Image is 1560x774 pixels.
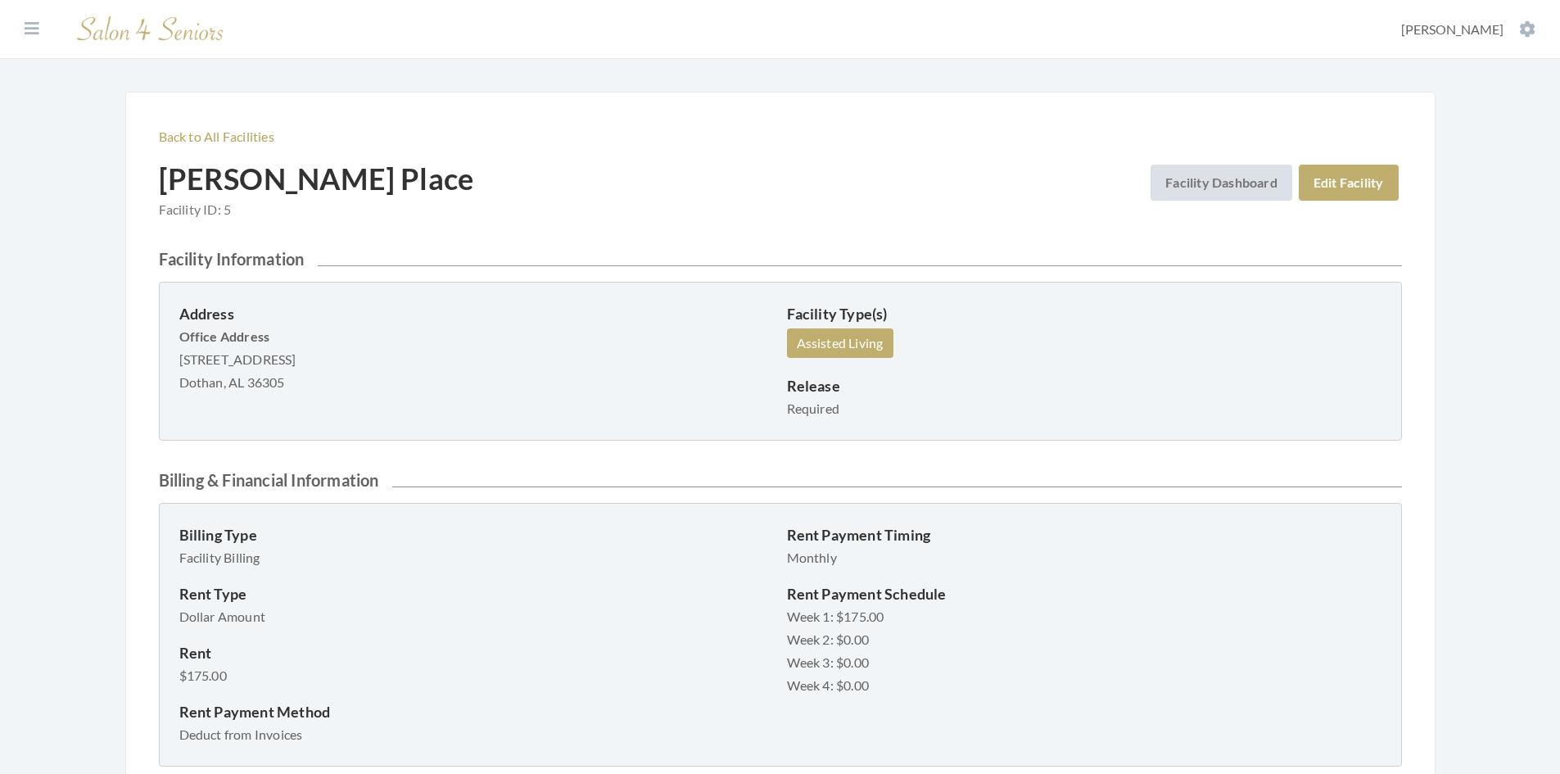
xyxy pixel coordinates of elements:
p: Billing Type [179,523,774,546]
h1: [PERSON_NAME] Place [159,161,474,229]
p: Rent Payment Timing [787,523,1381,546]
p: Address [179,302,774,325]
p: Week 1: $175.00 Week 2: $0.00 Week 3: $0.00 Week 4: $0.00 [787,605,1381,697]
li: Assisted Living [787,328,893,358]
span: [PERSON_NAME] [1401,21,1503,37]
p: Required [787,397,1381,420]
p: Facility Billing [179,546,774,569]
p: Rent Payment Method [179,700,774,723]
button: [PERSON_NAME] [1396,20,1540,38]
img: Salon 4 Seniors [69,10,233,48]
p: Rent [179,641,774,664]
p: Facility Type(s) [787,302,1381,325]
h2: Facility Information [159,249,1402,269]
p: $175.00 [179,664,774,687]
span: Facility ID: 5 [159,200,474,220]
p: Rent Type [179,582,774,605]
a: Facility Dashboard [1151,165,1292,201]
a: Edit Facility [1299,165,1399,201]
p: Dollar Amount [179,605,774,628]
p: [STREET_ADDRESS] Dothan, AL 36305 [179,325,774,394]
p: Monthly [787,546,1381,569]
strong: Office Address [179,328,270,344]
p: Deduct from Invoices [179,723,774,746]
p: Rent Payment Schedule [787,582,1381,605]
a: Back to All Facilities [159,129,274,144]
p: Release [787,374,1381,397]
h2: Billing & Financial Information [159,470,1402,490]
